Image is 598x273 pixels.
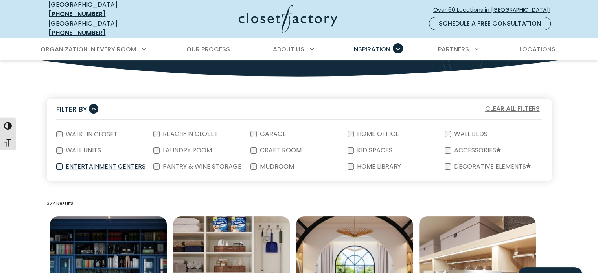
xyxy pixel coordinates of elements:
button: Filter By [56,103,98,115]
a: Over 60 Locations in [GEOGRAPHIC_DATA]! [433,3,557,17]
label: Pantry & Wine Storage [160,163,243,170]
nav: Primary Menu [35,38,563,60]
span: Partners [438,45,469,54]
a: [PHONE_NUMBER] [48,28,106,37]
span: About Us [273,45,304,54]
label: Home Library [354,163,403,170]
label: Entertainment Centers [63,163,147,170]
label: Wall Units [63,147,103,154]
label: Mudroom [257,163,296,170]
label: Craft Room [257,147,303,154]
label: Decorative Elements [451,163,532,170]
span: Inspiration [352,45,390,54]
label: Accessories [451,147,502,154]
label: Kid Spaces [354,147,394,154]
label: Garage [257,131,288,137]
label: Reach-In Closet [160,131,220,137]
div: [GEOGRAPHIC_DATA] [48,19,162,38]
label: Wall Beds [451,131,489,137]
a: Schedule a Free Consultation [429,17,551,30]
label: Laundry Room [160,147,213,154]
button: Clear All Filters [483,104,542,114]
span: Over 60 Locations in [GEOGRAPHIC_DATA]! [433,6,557,14]
p: 322 Results [47,200,552,207]
img: Closet Factory Logo [239,5,337,33]
a: [PHONE_NUMBER] [48,9,106,18]
span: Organization in Every Room [40,45,136,54]
span: Our Process [186,45,230,54]
label: Walk-In Closet [63,131,119,137]
span: Locations [519,45,555,54]
label: Home Office [354,131,401,137]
